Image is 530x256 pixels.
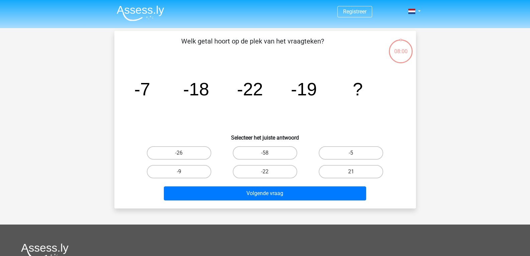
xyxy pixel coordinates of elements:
[319,165,383,178] label: 21
[134,79,150,99] tspan: -7
[117,5,164,21] img: Assessly
[291,79,317,99] tspan: -19
[343,8,366,15] a: Registreer
[233,165,297,178] label: -22
[147,146,211,160] label: -26
[183,79,209,99] tspan: -18
[237,79,263,99] tspan: -22
[147,165,211,178] label: -9
[125,129,405,141] h6: Selecteer het juiste antwoord
[233,146,297,160] label: -58
[353,79,363,99] tspan: ?
[164,186,366,200] button: Volgende vraag
[125,36,380,56] p: Welk getal hoort op de plek van het vraagteken?
[388,39,413,56] div: 08:00
[319,146,383,160] label: -5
